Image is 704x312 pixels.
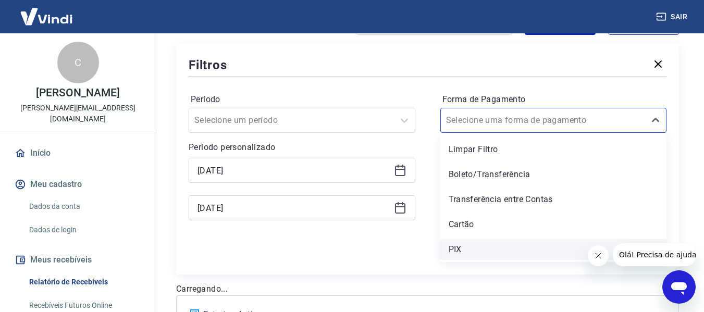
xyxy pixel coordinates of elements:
[197,200,390,216] input: Data final
[197,163,390,178] input: Data inicial
[176,283,679,295] p: Carregando...
[13,142,143,165] a: Início
[654,7,691,27] button: Sair
[440,139,667,160] div: Limpar Filtro
[442,93,665,106] label: Forma de Pagamento
[662,270,696,304] iframe: Botão para abrir a janela de mensagens
[440,214,667,235] div: Cartão
[440,164,667,185] div: Boleto/Transferência
[613,243,696,266] iframe: Mensagem da empresa
[13,248,143,271] button: Meus recebíveis
[440,189,667,210] div: Transferência entre Contas
[25,219,143,241] a: Dados de login
[189,141,415,154] p: Período personalizado
[13,173,143,196] button: Meu cadastro
[6,7,88,16] span: Olá! Precisa de ajuda?
[25,271,143,293] a: Relatório de Recebíveis
[8,103,147,124] p: [PERSON_NAME][EMAIL_ADDRESS][DOMAIN_NAME]
[440,239,667,260] div: PIX
[13,1,80,32] img: Vindi
[25,196,143,217] a: Dados da conta
[191,93,413,106] label: Período
[36,88,119,98] p: [PERSON_NAME]
[189,57,227,73] h5: Filtros
[588,245,609,266] iframe: Fechar mensagem
[57,42,99,83] div: C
